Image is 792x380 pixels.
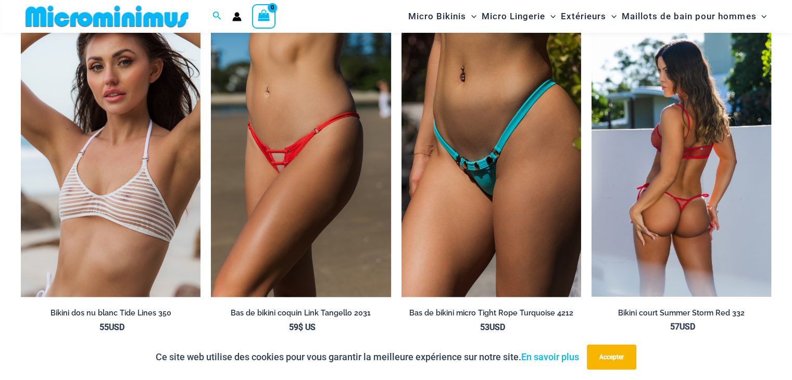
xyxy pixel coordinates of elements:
[211,28,391,297] a: Lien Tangello 2031 Cheeky 01Lien Tangello 2031 Cheeky 02Lien Tangello 2031 Cheeky 02
[109,322,124,332] font: USD
[232,12,242,21] a: Lien vers l'icône du compte
[401,28,581,297] img: Corde serrée Turquoise 4212 Micro Bottom 02
[406,3,479,30] a: Micro BikinisMenu BasculerMenu Basculer
[211,28,391,297] img: Lien Tangello 2031 Cheeky 01
[482,11,545,21] font: Micro Lingerie
[592,28,771,297] img: Summer Storm Rouge 332 Crop Top 449 String 03
[558,3,619,30] a: ExtérieursMenu BasculerMenu Basculer
[606,3,617,30] span: Menu Basculer
[680,322,695,332] font: USD
[545,3,556,30] span: Menu Basculer
[489,322,505,332] font: USD
[561,11,606,21] font: Extérieurs
[622,11,756,21] font: Maillots de bain pour hommes
[521,351,579,362] a: En savoir plus
[401,308,581,322] a: Bas de bikini micro Tight Rope Turquoise 4212
[21,308,200,322] a: Bikini dos nu blanc Tide Lines 350
[21,28,200,297] a: Haut dos nu blanc Tide Lines 350 01Haut licou blanc Tide Lines 350 et micro 480Haut licou blanc T...
[156,351,521,362] font: Ce site web utilise des cookies pour vous garantir la meilleure expérience sur notre site.
[289,322,298,332] font: 59
[231,308,371,317] font: Bas de bikini coquin Link Tangello 2031
[99,322,109,332] font: 55
[51,308,171,317] font: Bikini dos nu blanc Tide Lines 350
[401,28,581,297] a: Corde serrée Turquoise 4212 Micro Bottom 02Corde serrée Turquoise 4212 Micro Bottom 01Corde serré...
[587,345,636,370] button: Accepter
[212,10,222,23] a: Lien vers l'icône de recherche
[599,353,624,361] font: Accepter
[670,322,680,332] font: 57
[592,308,771,322] a: Bikini court Summer Storm Red 332
[404,2,771,31] nav: Navigation du site
[409,308,573,317] font: Bas de bikini micro Tight Rope Turquoise 4212
[479,3,558,30] a: Micro LingerieMenu BasculerMenu Basculer
[480,322,489,332] font: 53
[21,5,193,28] img: LOGO DE LA BOUTIQUE MM À PLAT
[592,28,771,297] a: Crop top rouge Summer Storm 332 01Summer Storm Rouge 332 Crop Top 449 String 03Summer Storm Rouge...
[756,3,766,30] span: Menu Basculer
[619,3,769,30] a: Maillots de bain pour hommesMenu BasculerMenu Basculer
[466,3,476,30] span: Menu Basculer
[618,308,745,317] font: Bikini court Summer Storm Red 332
[252,4,276,28] a: Voir le panier, vide
[298,322,316,332] font: $ US
[211,308,391,322] a: Bas de bikini coquin Link Tangello 2031
[408,11,466,21] font: Micro Bikinis
[21,28,200,297] img: Haut dos nu blanc Tide Lines 350 01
